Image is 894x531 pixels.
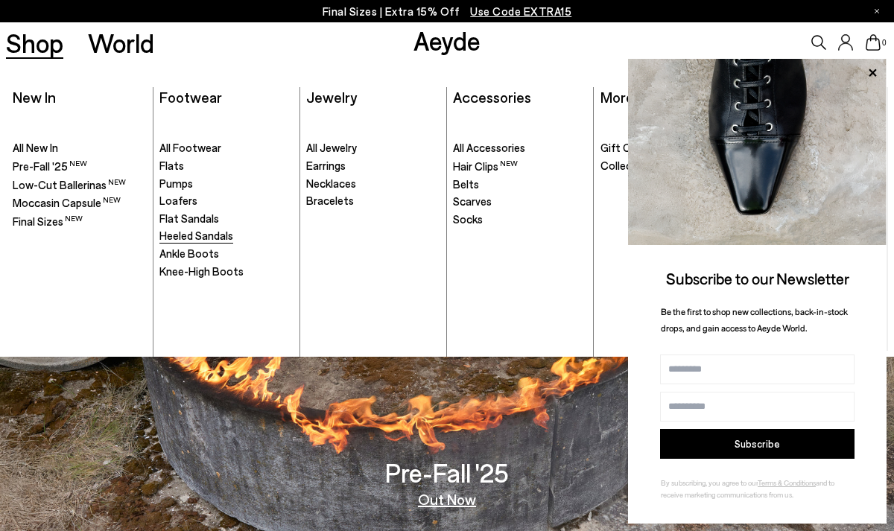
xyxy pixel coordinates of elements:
[418,492,476,506] a: Out Now
[413,25,481,56] a: Aeyde
[661,478,758,487] span: By subscribing, you agree to our
[453,177,587,192] a: Belts
[159,264,294,279] a: Knee-High Boots
[159,177,294,191] a: Pumps
[453,212,587,227] a: Socks
[13,159,147,174] a: Pre-Fall '25
[661,306,848,334] span: Be the first to shop new collections, back-in-stock drops, and gain access to Aeyde World.
[758,478,816,487] a: Terms & Conditions
[88,30,154,56] a: World
[13,159,87,173] span: Pre-Fall '25
[306,88,357,106] a: Jewelry
[159,159,294,174] a: Flats
[600,141,652,154] span: Gift Cards
[453,141,587,156] a: All Accessories
[306,194,354,207] span: Bracelets
[13,141,147,156] a: All New In
[13,88,56,106] a: New In
[159,194,197,207] span: Loafers
[600,88,634,106] a: More
[159,247,219,260] span: Ankle Boots
[159,212,219,225] span: Flat Sandals
[159,177,193,190] span: Pumps
[13,178,126,191] span: Low-Cut Ballerinas
[453,194,492,208] span: Scarves
[159,212,294,226] a: Flat Sandals
[306,141,357,154] span: All Jewelry
[453,212,483,226] span: Socks
[323,2,572,21] p: Final Sizes | Extra 15% Off
[881,39,888,47] span: 0
[13,195,147,211] a: Moccasin Capsule
[453,141,525,154] span: All Accessories
[159,88,222,106] a: Footwear
[159,264,244,278] span: Knee-High Boots
[13,196,121,209] span: Moccasin Capsule
[628,59,887,245] img: ca3f721fb6ff708a270709c41d776025.jpg
[13,141,58,154] span: All New In
[306,141,440,156] a: All Jewelry
[600,159,659,172] span: Collectibles
[6,30,63,56] a: Shop
[666,269,849,287] span: Subscribe to our Newsletter
[453,159,518,173] span: Hair Clips
[306,159,346,172] span: Earrings
[453,88,531,106] a: Accessories
[453,177,479,191] span: Belts
[600,141,735,156] a: Gift Cards
[306,194,440,209] a: Bracelets
[306,177,356,190] span: Necklaces
[13,214,147,229] a: Final Sizes
[159,159,184,172] span: Flats
[306,177,440,191] a: Necklaces
[453,159,587,174] a: Hair Clips
[660,429,855,459] button: Subscribe
[13,177,147,193] a: Low-Cut Ballerinas
[385,460,509,486] h3: Pre-Fall '25
[159,229,294,244] a: Heeled Sandals
[453,194,587,209] a: Scarves
[159,194,294,209] a: Loafers
[306,159,440,174] a: Earrings
[600,159,735,174] a: Collectibles
[866,34,881,51] a: 0
[470,4,571,18] span: Navigate to /collections/ss25-final-sizes
[159,141,294,156] a: All Footwear
[159,247,294,261] a: Ankle Boots
[13,214,83,228] span: Final Sizes
[159,141,221,154] span: All Footwear
[159,229,233,242] span: Heeled Sandals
